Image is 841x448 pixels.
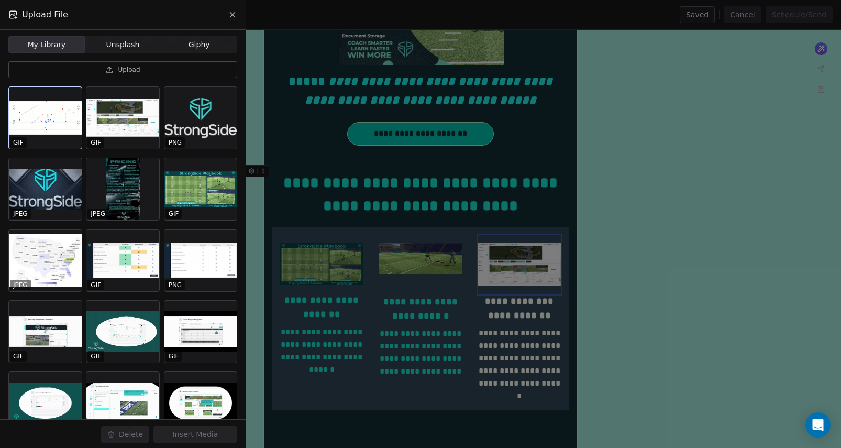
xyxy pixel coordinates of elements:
[106,39,140,50] span: Unsplash
[189,39,210,50] span: Giphy
[169,138,182,147] p: PNG
[91,138,101,147] p: GIF
[169,281,182,289] p: PNG
[13,352,24,360] p: GIF
[101,426,149,443] button: Delete
[91,352,101,360] p: GIF
[13,210,28,218] p: JPEG
[91,281,101,289] p: GIF
[91,210,105,218] p: JPEG
[805,412,831,438] div: Open Intercom Messenger
[13,281,28,289] p: JPEG
[153,426,237,443] button: Insert Media
[13,138,24,147] p: GIF
[8,61,237,78] button: Upload
[118,65,140,74] span: Upload
[169,352,179,360] p: GIF
[169,210,179,218] p: GIF
[22,8,68,21] span: Upload File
